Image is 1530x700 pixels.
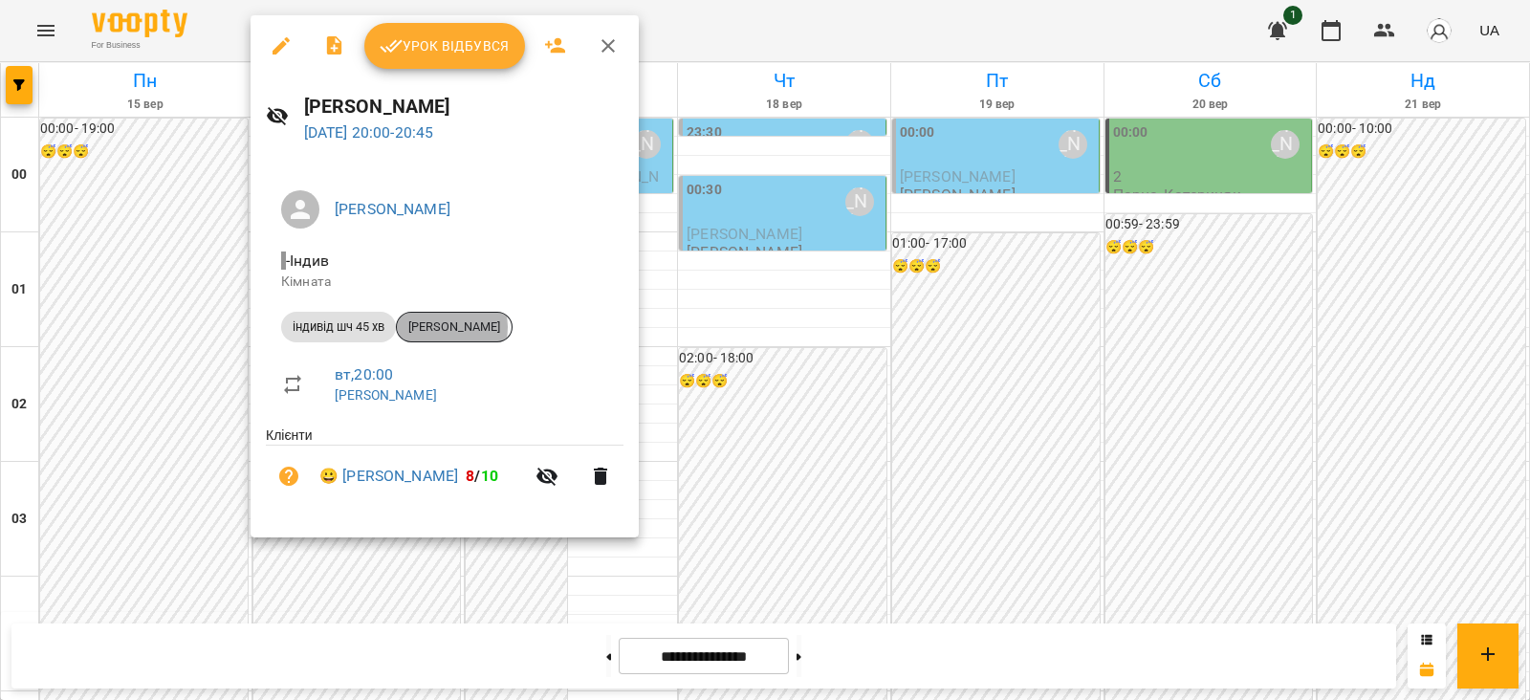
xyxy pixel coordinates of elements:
[266,453,312,499] button: Візит ще не сплачено. Додати оплату?
[319,465,458,488] a: 😀 [PERSON_NAME]
[281,252,333,270] span: - Індив
[481,467,498,485] span: 10
[304,92,623,121] h6: [PERSON_NAME]
[466,467,498,485] b: /
[281,273,608,292] p: Кімната
[466,467,474,485] span: 8
[335,200,450,218] a: [PERSON_NAME]
[266,426,623,514] ul: Клієнти
[380,34,510,57] span: Урок відбувся
[335,387,437,403] a: [PERSON_NAME]
[281,318,396,336] span: індивід шч 45 хв
[397,318,512,336] span: [PERSON_NAME]
[364,23,525,69] button: Урок відбувся
[304,123,434,142] a: [DATE] 20:00-20:45
[335,365,393,383] a: вт , 20:00
[396,312,513,342] div: [PERSON_NAME]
